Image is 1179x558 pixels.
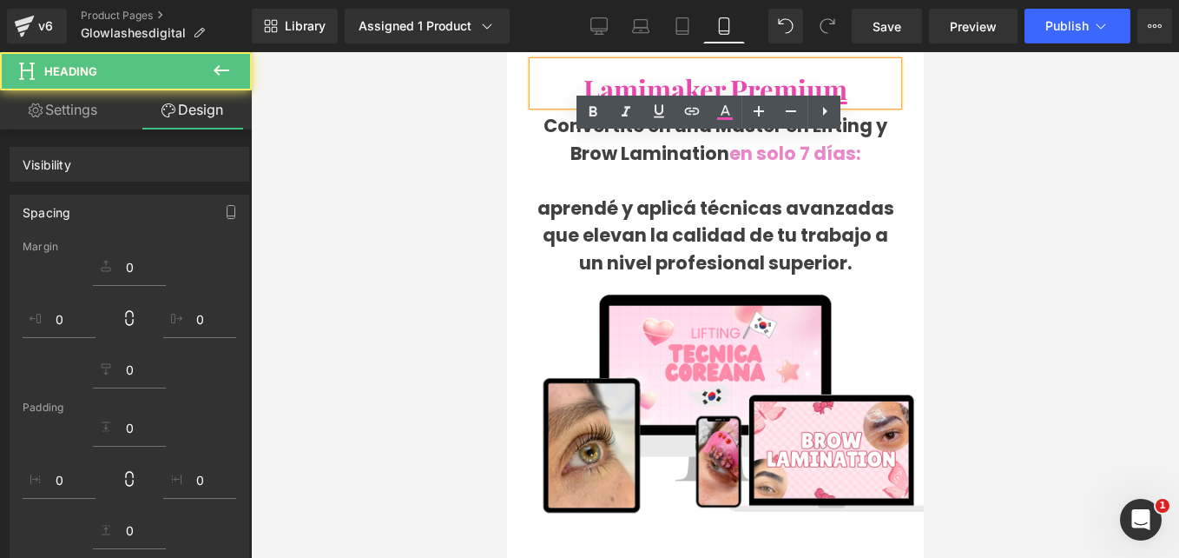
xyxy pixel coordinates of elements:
[768,9,803,43] button: Undo
[222,89,354,114] span: en solo 7 días:
[23,302,96,338] input: 0
[163,462,236,499] input: 0
[810,9,845,43] button: Redo
[1120,499,1162,541] iframe: Intercom live chat
[620,9,662,43] a: Laptop
[35,15,56,37] div: v6
[1137,9,1172,43] button: More
[93,410,166,447] input: 0
[929,9,1018,43] a: Preview
[23,148,71,172] div: Visibility
[23,241,236,253] div: Margin
[285,18,326,34] span: Library
[662,9,703,43] a: Tablet
[81,26,186,40] span: Glowlashesdigital
[703,9,745,43] a: Mobile
[76,18,339,55] u: Lamimaker Premium
[129,90,255,130] a: Design
[7,9,67,43] a: v6
[93,352,166,389] input: 0
[252,9,338,43] a: New Library
[950,17,997,36] span: Preview
[26,143,391,225] p: aprendé y aplicá técnicas avanzadas que elevan la calidad de tu trabajo a un nivel profesional su...
[23,462,96,499] input: 0
[93,249,166,286] input: 0
[163,302,236,338] input: 0
[23,196,70,220] div: Spacing
[93,513,166,549] input: 0
[578,9,620,43] a: Desktop
[81,9,252,23] a: Product Pages
[23,402,236,414] div: Padding
[26,60,391,115] p: Convertite en una Master en Lifting y Brow Lamination
[1045,19,1089,33] span: Publish
[359,17,496,35] div: Assigned 1 Product
[1024,9,1130,43] button: Publish
[1156,499,1169,513] span: 1
[873,17,901,36] span: Save
[44,64,97,78] span: Heading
